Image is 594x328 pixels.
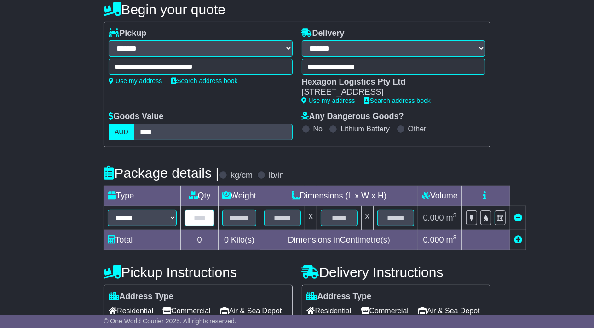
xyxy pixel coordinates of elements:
[181,230,219,250] td: 0
[104,2,490,17] h4: Begin your quote
[364,97,431,104] a: Search address book
[418,186,461,206] td: Volume
[514,235,522,244] a: Add new item
[104,165,219,181] h4: Package details |
[181,186,219,206] td: Qty
[224,235,229,244] span: 0
[453,212,457,219] sup: 3
[231,170,253,181] label: kg/cm
[109,304,153,318] span: Residential
[109,77,162,85] a: Use my address
[361,304,409,318] span: Commercial
[514,213,522,222] a: Remove this item
[453,234,457,241] sup: 3
[302,97,355,104] a: Use my address
[340,124,390,133] label: Lithium Battery
[219,230,260,250] td: Kilo(s)
[104,230,181,250] td: Total
[171,77,237,85] a: Search address book
[307,304,352,318] span: Residential
[162,304,210,318] span: Commercial
[109,28,146,39] label: Pickup
[307,292,372,302] label: Address Type
[109,124,134,140] label: AUD
[423,213,444,222] span: 0.000
[219,186,260,206] td: Weight
[260,186,418,206] td: Dimensions (L x W x H)
[109,292,173,302] label: Address Type
[104,265,292,280] h4: Pickup Instructions
[302,112,404,122] label: Any Dangerous Goods?
[313,124,323,133] label: No
[302,265,490,280] h4: Delivery Instructions
[260,230,418,250] td: Dimensions in Centimetre(s)
[220,304,282,318] span: Air & Sea Depot
[361,206,373,230] td: x
[302,87,476,97] div: [STREET_ADDRESS]
[109,112,163,122] label: Goods Value
[408,124,427,133] label: Other
[423,235,444,244] span: 0.000
[104,317,236,325] span: © One World Courier 2025. All rights reserved.
[418,304,480,318] span: Air & Sea Depot
[104,186,181,206] td: Type
[446,235,457,244] span: m
[305,206,317,230] td: x
[269,170,284,181] label: lb/in
[302,77,476,87] div: Hexagon Logistics Pty Ltd
[302,28,345,39] label: Delivery
[446,213,457,222] span: m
